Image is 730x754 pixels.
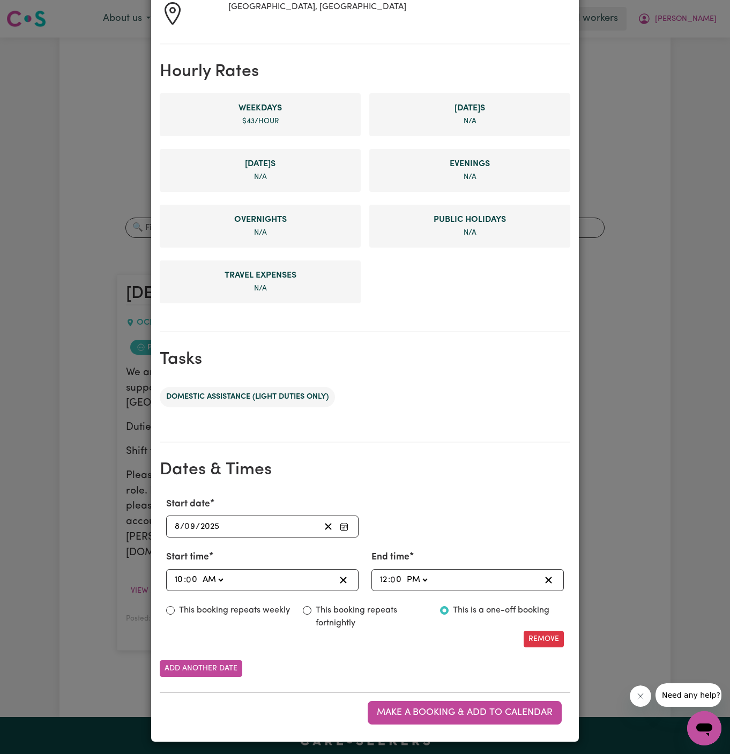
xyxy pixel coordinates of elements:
[179,604,290,617] label: This booking repeats weekly
[160,660,242,677] button: Add another date
[254,229,267,236] span: not specified
[160,62,570,82] h2: Hourly Rates
[196,522,200,532] span: /
[378,158,562,170] span: Evening rate
[464,118,476,125] span: not specified
[254,174,267,181] span: not specified
[184,522,190,531] span: 0
[168,269,352,282] span: Travel Expense rate
[371,550,409,564] label: End time
[453,604,549,617] label: This is a one-off booking
[185,519,196,534] input: --
[160,387,335,407] li: Domestic assistance (light duties only)
[166,550,209,564] label: Start time
[390,576,396,584] span: 0
[337,519,352,534] button: Enter Start date
[687,711,721,745] iframe: Button to launch messaging window
[184,575,186,585] span: :
[379,573,388,587] input: --
[320,519,337,534] button: Clear Start date
[524,631,564,647] button: Remove this date/time
[391,573,402,587] input: --
[316,604,427,630] label: This booking repeats fortnightly
[187,573,198,587] input: --
[630,685,651,707] iframe: Close message
[160,349,570,370] h2: Tasks
[174,573,184,587] input: --
[186,576,191,584] span: 0
[378,102,562,115] span: Saturday rate
[168,158,352,170] span: Sunday rate
[388,575,390,585] span: :
[168,102,352,115] span: Weekday rate
[254,285,267,292] span: not specified
[655,683,721,707] iframe: Message from company
[377,708,553,717] span: Make a booking & add to calendar
[174,519,180,534] input: --
[378,213,562,226] span: Public Holiday rate
[368,701,562,725] button: Make a booking & add to calendar
[464,229,476,236] span: not specified
[166,497,210,511] label: Start date
[464,174,476,181] span: not specified
[160,460,570,480] h2: Dates & Times
[228,3,406,11] span: [GEOGRAPHIC_DATA], [GEOGRAPHIC_DATA]
[180,522,184,532] span: /
[200,519,220,534] input: ----
[242,118,279,125] span: $ 43 /hour
[168,213,352,226] span: Overnight rate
